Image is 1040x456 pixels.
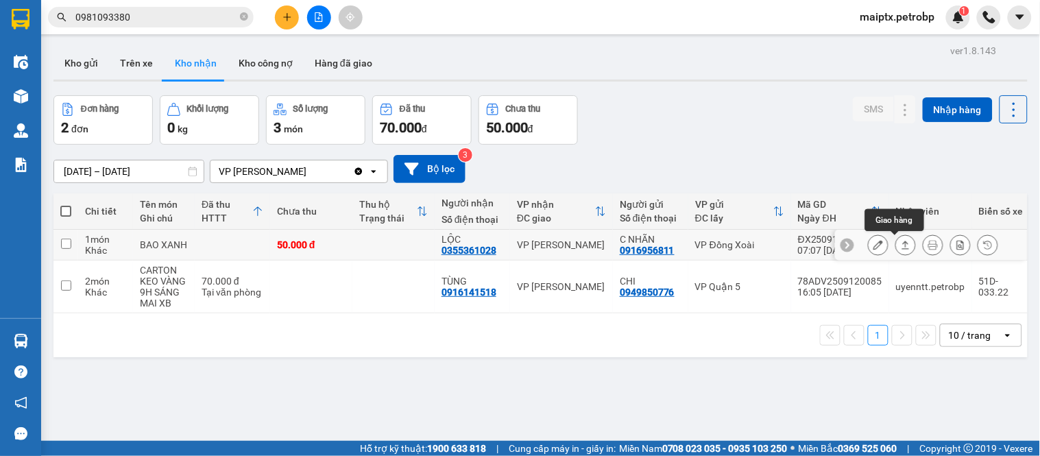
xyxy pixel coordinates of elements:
[799,441,897,456] span: Miền Bắc
[853,97,894,121] button: SMS
[479,95,578,145] button: Chưa thu50.000đ
[14,427,27,440] span: message
[400,104,425,114] div: Đã thu
[360,441,486,456] span: Hỗ trợ kỹ thuật:
[528,123,533,134] span: đ
[496,441,498,456] span: |
[442,276,503,287] div: TÙNG
[164,47,228,80] button: Kho nhận
[339,5,363,29] button: aim
[620,276,681,287] div: CHI
[838,443,897,454] strong: 0369 525 060
[791,193,889,230] th: Toggle SortBy
[1002,330,1013,341] svg: open
[960,6,969,16] sup: 1
[75,10,237,25] input: Tìm tên, số ĐT hoặc mã đơn
[798,199,871,210] div: Mã GD
[427,443,486,454] strong: 1900 633 818
[71,123,88,134] span: đơn
[442,287,496,298] div: 0916141518
[619,441,788,456] span: Miền Nam
[228,47,304,80] button: Kho công nợ
[517,239,606,250] div: VP [PERSON_NAME]
[293,104,328,114] div: Số lượng
[282,12,292,22] span: plus
[202,276,263,287] div: 70.000 đ
[620,234,681,245] div: C NHÃN
[1014,11,1026,23] span: caret-down
[908,441,910,456] span: |
[620,213,681,224] div: Số điện thoại
[54,160,204,182] input: Select a date range.
[85,276,126,287] div: 2 món
[442,197,503,208] div: Người nhận
[160,95,259,145] button: Khối lượng0kg
[510,193,613,230] th: Toggle SortBy
[949,328,991,342] div: 10 / trang
[442,234,503,245] div: LỘC
[895,235,916,255] div: Giao hàng
[202,287,263,298] div: Tại văn phòng
[140,239,188,250] div: BAO XANH
[304,47,383,80] button: Hàng đã giao
[662,443,788,454] strong: 0708 023 035 - 0935 103 250
[517,281,606,292] div: VP [PERSON_NAME]
[459,148,472,162] sup: 3
[359,213,417,224] div: Trạng thái
[951,43,997,58] div: ver 1.8.143
[240,11,248,24] span: close-circle
[695,213,773,224] div: ĐC lấy
[14,89,28,104] img: warehouse-icon
[359,199,417,210] div: Thu hộ
[140,213,188,224] div: Ghi chú
[791,446,795,451] span: ⚪️
[219,165,306,178] div: VP [PERSON_NAME]
[695,281,784,292] div: VP Quận 5
[394,155,465,183] button: Bộ lọc
[277,206,346,217] div: Chưa thu
[187,104,229,114] div: Khối lượng
[486,119,528,136] span: 50.000
[798,213,871,224] div: Ngày ĐH
[688,193,791,230] th: Toggle SortBy
[979,276,1024,298] div: 51D-033.22
[140,199,188,210] div: Tên món
[61,119,69,136] span: 2
[202,213,252,224] div: HTTT
[620,245,675,256] div: 0916956811
[923,97,993,122] button: Nhập hàng
[442,214,503,225] div: Số điện thoại
[140,287,188,309] div: 9H SÁNG MAI XB
[14,55,28,69] img: warehouse-icon
[798,234,882,245] div: ĐX2509130002
[53,47,109,80] button: Kho gửi
[798,245,882,256] div: 07:07 [DATE]
[983,11,995,23] img: phone-icon
[695,199,773,210] div: VP gửi
[620,199,681,210] div: Người gửi
[620,287,675,298] div: 0949850776
[85,287,126,298] div: Khác
[277,239,346,250] div: 50.000 đ
[307,5,331,29] button: file-add
[979,206,1024,217] div: Biển số xe
[422,123,427,134] span: đ
[266,95,365,145] button: Số lượng3món
[85,234,126,245] div: 1 món
[964,444,974,453] span: copyright
[352,193,435,230] th: Toggle SortBy
[14,365,27,379] span: question-circle
[865,209,924,231] div: Giao hàng
[1008,5,1032,29] button: caret-down
[346,12,355,22] span: aim
[53,95,153,145] button: Đơn hàng2đơn
[284,123,303,134] span: món
[798,287,882,298] div: 16:05 [DATE]
[85,206,126,217] div: Chi tiết
[798,276,882,287] div: 78ADV2509120085
[57,12,66,22] span: search
[12,9,29,29] img: logo-vxr
[896,281,965,292] div: uyenntt.petrobp
[14,334,28,348] img: warehouse-icon
[868,325,888,346] button: 1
